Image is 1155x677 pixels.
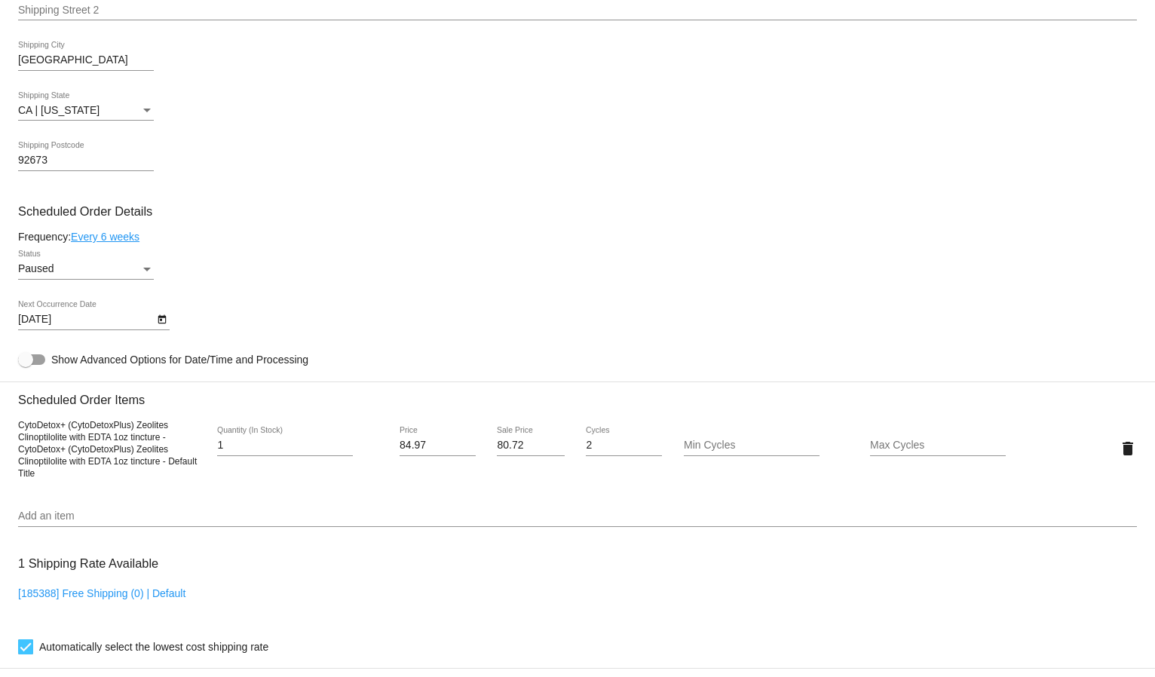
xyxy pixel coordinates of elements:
input: Shipping Postcode [18,155,154,167]
input: Shipping City [18,54,154,66]
div: Frequency: [18,231,1137,243]
input: Next Occurrence Date [18,314,154,326]
span: Automatically select the lowest cost shipping rate [39,638,268,656]
a: Every 6 weeks [71,231,139,243]
span: CytoDetox+ (CytoDetoxPlus) Zeolites Clinoptilolite with EDTA 1oz tincture - CytoDetox+ (CytoDetox... [18,420,197,479]
h3: 1 Shipping Rate Available [18,547,158,580]
h3: Scheduled Order Details [18,204,1137,219]
mat-select: Shipping State [18,105,154,117]
input: Shipping Street 2 [18,5,1137,17]
a: [185388] Free Shipping (0) | Default [18,587,185,599]
input: Sale Price [497,440,564,452]
mat-select: Status [18,263,154,275]
input: Min Cycles [684,440,820,452]
input: Quantity (In Stock) [217,440,353,452]
mat-icon: delete [1119,440,1137,458]
span: CA | [US_STATE] [18,104,100,116]
input: Max Cycles [870,440,1006,452]
button: Open calendar [154,311,170,326]
input: Price [400,440,476,452]
span: Paused [18,262,54,274]
input: Cycles [586,440,662,452]
h3: Scheduled Order Items [18,381,1137,407]
input: Add an item [18,510,1137,522]
span: Show Advanced Options for Date/Time and Processing [51,352,308,367]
